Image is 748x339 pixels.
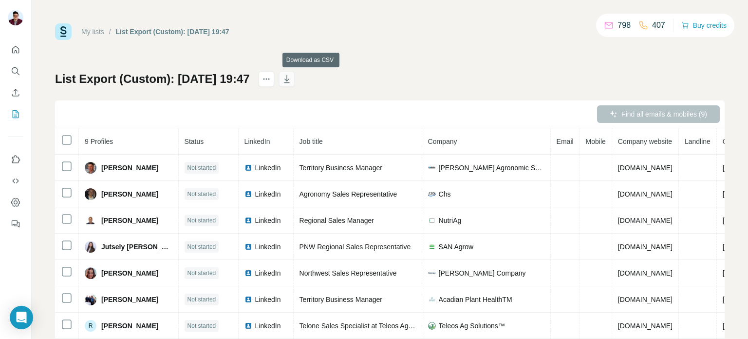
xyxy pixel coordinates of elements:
a: My lists [81,28,104,36]
img: LinkedIn logo [244,164,252,172]
span: [PERSON_NAME] [101,216,158,225]
span: Telone Sales Specialist at Teleos Ag Solutions [299,322,438,330]
img: company-logo [428,269,436,277]
span: Teleos Ag Solutions™ [439,321,505,331]
span: LinkedIn [255,242,281,252]
div: R [85,320,96,332]
span: [DOMAIN_NAME] [618,243,673,251]
span: Status [185,138,204,145]
button: Enrich CSV [8,84,23,101]
span: [PERSON_NAME] [101,321,158,331]
button: My lists [8,105,23,123]
button: Feedback [8,215,23,233]
button: Dashboard [8,194,23,211]
button: actions [259,71,274,87]
span: LinkedIn [255,268,281,278]
span: LinkedIn [255,216,281,225]
img: Surfe Logo [55,23,72,40]
span: Not started [187,295,216,304]
img: LinkedIn logo [244,269,252,277]
button: Buy credits [681,19,727,32]
button: Quick start [8,41,23,59]
span: Not started [187,269,216,278]
span: Company [428,138,457,145]
span: [PERSON_NAME] Agronomic Services [439,163,544,173]
span: [DOMAIN_NAME] [618,164,673,172]
li: / [109,27,111,37]
span: Landline [685,138,711,145]
img: LinkedIn logo [244,243,252,251]
span: Territory Business Manager [299,296,382,303]
span: [DOMAIN_NAME] [618,296,673,303]
span: LinkedIn [255,321,281,331]
img: company-logo [428,217,436,224]
img: company-logo [428,243,436,251]
span: Not started [187,216,216,225]
span: LinkedIn [244,138,270,145]
span: Chs [439,189,451,199]
span: Not started [187,321,216,330]
img: LinkedIn logo [244,190,252,198]
button: Use Surfe API [8,172,23,190]
img: Avatar [85,162,96,174]
span: Job title [299,138,323,145]
span: PNW Regional Sales Representative [299,243,411,251]
img: Avatar [85,267,96,279]
p: 407 [652,20,665,31]
h1: List Export (Custom): [DATE] 19:47 [55,71,250,87]
img: LinkedIn logo [244,296,252,303]
span: Not started [187,242,216,251]
span: [PERSON_NAME] [101,295,158,304]
span: [DOMAIN_NAME] [618,217,673,224]
div: List Export (Custom): [DATE] 19:47 [116,27,229,37]
span: [DOMAIN_NAME] [618,322,673,330]
img: company-logo [428,322,436,330]
span: [PERSON_NAME] [101,268,158,278]
span: Not started [187,190,216,199]
span: Acadian Plant HealthTM [439,295,512,304]
span: Jutsely [PERSON_NAME] [101,242,172,252]
span: [PERSON_NAME] [101,189,158,199]
img: company-logo [428,296,436,303]
span: SAN Agrow [439,242,474,252]
span: Email [557,138,574,145]
span: LinkedIn [255,163,281,173]
img: LinkedIn logo [244,217,252,224]
p: 798 [617,20,631,31]
img: Avatar [8,10,23,25]
span: Regional Sales Manager [299,217,374,224]
button: Search [8,62,23,80]
img: Avatar [85,294,96,305]
img: LinkedIn logo [244,322,252,330]
span: Territory Business Manager [299,164,382,172]
button: Use Surfe on LinkedIn [8,151,23,168]
span: Mobile [586,138,606,145]
span: Northwest Sales Representative [299,269,397,277]
img: company-logo [428,164,436,172]
span: Not started [187,163,216,172]
span: LinkedIn [255,189,281,199]
img: company-logo [428,190,436,198]
div: Open Intercom Messenger [10,306,33,329]
span: 9 Profiles [85,138,113,145]
img: Avatar [85,188,96,200]
img: Avatar [85,241,96,253]
img: Avatar [85,215,96,226]
span: NutriAg [439,216,462,225]
span: [PERSON_NAME] Company [439,268,526,278]
span: [PERSON_NAME] [101,163,158,173]
span: Country [723,138,747,145]
span: Company website [618,138,672,145]
span: LinkedIn [255,295,281,304]
span: [DOMAIN_NAME] [618,269,673,277]
span: Agronomy Sales Representative [299,190,397,198]
span: [DOMAIN_NAME] [618,190,673,198]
